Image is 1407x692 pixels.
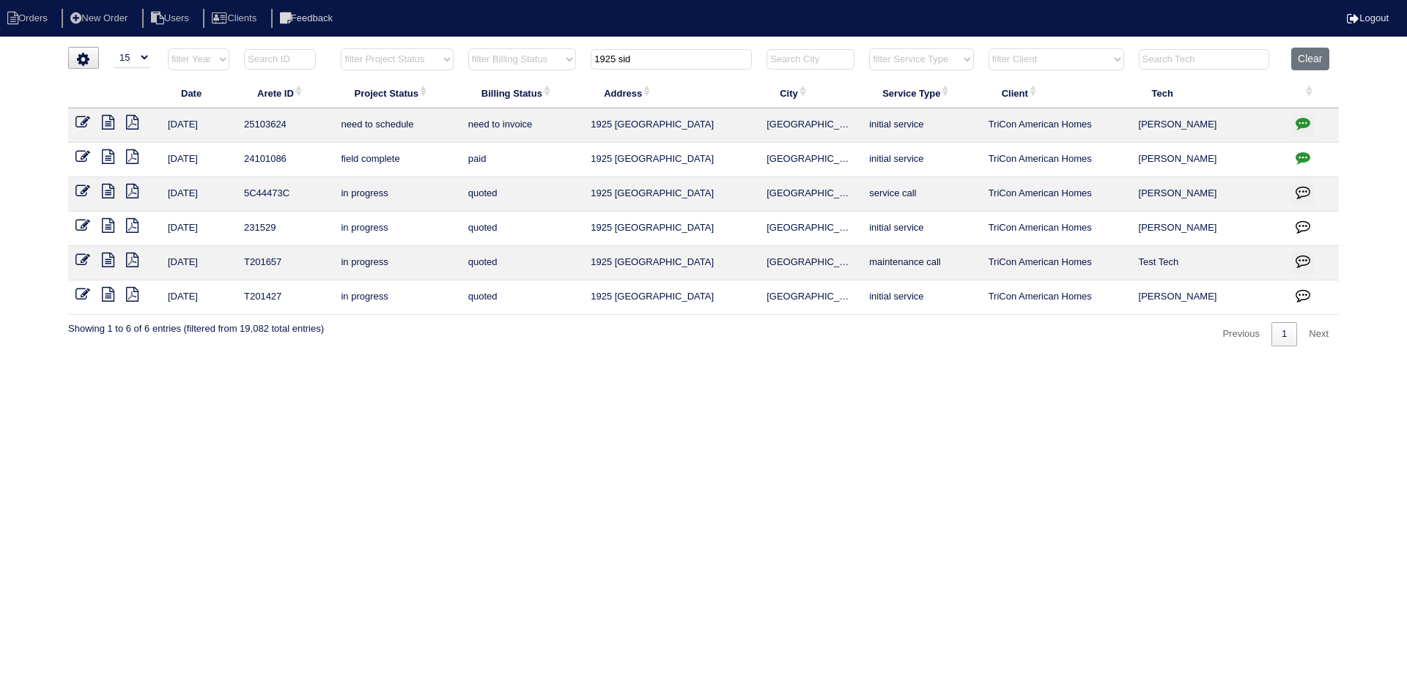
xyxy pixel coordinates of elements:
td: [GEOGRAPHIC_DATA] [759,246,862,280]
td: T201657 [237,246,333,280]
td: [GEOGRAPHIC_DATA] [759,143,862,177]
li: New Order [62,9,139,29]
td: initial service [862,212,981,246]
td: [DATE] [160,212,237,246]
td: [DATE] [160,177,237,212]
td: quoted [461,280,583,315]
td: in progress [333,280,460,315]
td: 5C44473C [237,177,333,212]
th: City: activate to sort column ascending [759,78,862,108]
td: [GEOGRAPHIC_DATA] [759,280,862,315]
td: initial service [862,108,981,143]
td: paid [461,143,583,177]
td: [DATE] [160,280,237,315]
th: Tech [1131,78,1285,108]
td: [DATE] [160,143,237,177]
td: 1925 [GEOGRAPHIC_DATA] [583,108,759,143]
td: initial service [862,143,981,177]
td: quoted [461,246,583,280]
td: [DATE] [160,246,237,280]
th: Client: activate to sort column ascending [981,78,1131,108]
td: TriCon American Homes [981,177,1131,212]
td: 1925 [GEOGRAPHIC_DATA] [583,212,759,246]
td: TriCon American Homes [981,280,1131,315]
td: [GEOGRAPHIC_DATA] [759,177,862,212]
th: Project Status: activate to sort column ascending [333,78,460,108]
th: : activate to sort column ascending [1284,78,1339,108]
td: in progress [333,246,460,280]
th: Arete ID: activate to sort column ascending [237,78,333,108]
td: maintenance call [862,246,981,280]
a: 1 [1271,322,1297,346]
td: T201427 [237,280,333,315]
td: TriCon American Homes [981,246,1131,280]
a: Clients [203,12,268,23]
td: Test Tech [1131,246,1285,280]
td: service call [862,177,981,212]
input: Search ID [244,49,316,70]
a: Users [142,12,201,23]
td: quoted [461,177,583,212]
td: 1925 [GEOGRAPHIC_DATA] [583,246,759,280]
td: quoted [461,212,583,246]
input: Search City [767,49,854,70]
td: [PERSON_NAME] [1131,280,1285,315]
td: [GEOGRAPHIC_DATA] [759,108,862,143]
td: 1925 [GEOGRAPHIC_DATA] [583,177,759,212]
a: Next [1299,322,1339,346]
td: [GEOGRAPHIC_DATA] [759,212,862,246]
td: 24101086 [237,143,333,177]
input: Search Tech [1139,49,1269,70]
td: TriCon American Homes [981,212,1131,246]
td: in progress [333,177,460,212]
th: Service Type: activate to sort column ascending [862,78,981,108]
div: Showing 1 to 6 of 6 entries (filtered from 19,082 total entries) [68,315,324,335]
td: initial service [862,280,981,315]
a: Logout [1347,12,1389,23]
li: Users [142,9,201,29]
th: Address: activate to sort column ascending [583,78,759,108]
td: 25103624 [237,108,333,143]
td: [PERSON_NAME] [1131,212,1285,246]
th: Date [160,78,237,108]
td: [DATE] [160,108,237,143]
input: Search Address [591,49,752,70]
button: Clear [1291,48,1329,70]
a: Previous [1212,322,1270,346]
li: Clients [203,9,268,29]
td: [PERSON_NAME] [1131,108,1285,143]
td: 231529 [237,212,333,246]
td: 1925 [GEOGRAPHIC_DATA] [583,280,759,315]
td: TriCon American Homes [981,143,1131,177]
td: [PERSON_NAME] [1131,143,1285,177]
td: [PERSON_NAME] [1131,177,1285,212]
td: need to invoice [461,108,583,143]
a: New Order [62,12,139,23]
th: Billing Status: activate to sort column ascending [461,78,583,108]
td: 1925 [GEOGRAPHIC_DATA] [583,143,759,177]
li: Feedback [271,9,344,29]
td: field complete [333,143,460,177]
td: need to schedule [333,108,460,143]
td: in progress [333,212,460,246]
td: TriCon American Homes [981,108,1131,143]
